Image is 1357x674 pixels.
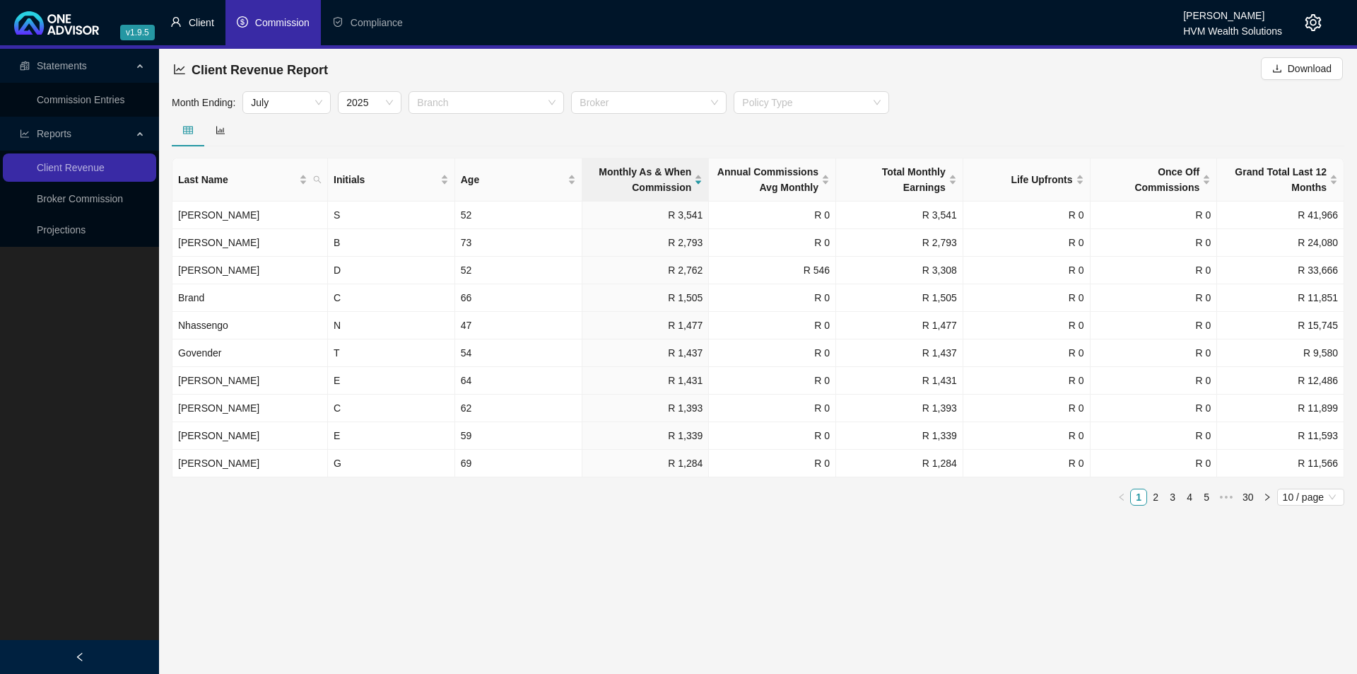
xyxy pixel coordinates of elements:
span: setting [1305,14,1322,31]
li: Next 5 Pages [1215,489,1238,506]
span: Last Name [178,172,296,187]
span: 52 [461,265,472,276]
td: R 0 [963,367,1091,395]
button: right [1259,489,1276,506]
a: 3 [1165,489,1180,505]
span: 73 [461,237,472,248]
span: 47 [461,320,472,331]
td: [PERSON_NAME] [172,202,328,229]
span: 2025 [346,92,393,113]
span: safety [332,16,343,28]
span: Download [1288,61,1332,76]
li: 2 [1147,489,1164,506]
td: R 1,477 [836,312,963,339]
td: R 0 [1091,422,1218,450]
span: 10 / page [1283,489,1339,505]
td: R 12,486 [1217,367,1344,395]
td: R 0 [1091,367,1218,395]
span: line-chart [20,129,30,139]
span: v1.9.5 [120,25,155,40]
th: Initials [328,158,455,202]
span: search [310,169,324,190]
span: 69 [461,458,472,469]
td: R 11,851 [1217,284,1344,312]
td: R 1,393 [836,395,963,422]
a: 1 [1131,489,1146,505]
td: [PERSON_NAME] [172,395,328,422]
span: Monthly As & When Commission [588,164,692,195]
span: user [170,16,182,28]
td: [PERSON_NAME] [172,450,328,477]
td: Nhassengo [172,312,328,339]
td: R 0 [709,284,836,312]
td: R 0 [1091,450,1218,477]
div: HVM Wealth Solutions [1183,19,1282,35]
a: Commission Entries [37,94,124,105]
td: R 0 [963,202,1091,229]
td: R 1,437 [836,339,963,367]
td: B [328,229,455,257]
a: 4 [1182,489,1197,505]
span: Client [189,17,214,28]
a: Client Revenue [37,162,105,173]
td: R 0 [1091,257,1218,284]
td: E [328,367,455,395]
td: R 0 [963,450,1091,477]
td: D [328,257,455,284]
td: R 0 [709,202,836,229]
td: Govender [172,339,328,367]
td: R 0 [963,312,1091,339]
td: C [328,284,455,312]
td: R 0 [709,312,836,339]
td: R 0 [709,339,836,367]
td: R 1,505 [582,284,710,312]
td: [PERSON_NAME] [172,367,328,395]
td: R 2,762 [582,257,710,284]
td: R 1,477 [582,312,710,339]
span: 64 [461,375,472,386]
span: dollar [237,16,248,28]
span: Month Ending: [172,97,235,108]
span: Compliance [351,17,403,28]
span: 54 [461,347,472,359]
td: R 0 [963,229,1091,257]
div: [PERSON_NAME] [1183,4,1282,19]
td: R 0 [963,395,1091,422]
td: [PERSON_NAME] [172,229,328,257]
td: R 0 [1091,229,1218,257]
div: Page Size [1277,489,1344,506]
td: R 33,666 [1217,257,1344,284]
td: R 0 [1091,395,1218,422]
td: R 1,431 [836,367,963,395]
span: Grand Total Last 12 Months [1223,164,1327,195]
td: R 1,339 [582,422,710,450]
td: R 11,899 [1217,395,1344,422]
td: G [328,450,455,477]
td: R 3,541 [582,202,710,229]
span: Annual Commissions Avg Monthly [715,164,818,195]
a: 5 [1199,489,1214,505]
span: Age [461,172,565,187]
li: Previous Page [1113,489,1130,506]
td: R 0 [1091,284,1218,312]
span: July [251,92,322,113]
td: R 1,431 [582,367,710,395]
li: Next Page [1259,489,1276,506]
span: 52 [461,209,472,221]
li: 4 [1181,489,1198,506]
td: R 11,566 [1217,450,1344,477]
td: N [328,312,455,339]
td: R 546 [709,257,836,284]
th: Life Upfronts [963,158,1091,202]
a: Broker Commission [37,193,123,204]
span: reconciliation [20,61,30,71]
td: R 1,393 [582,395,710,422]
span: table [183,125,193,135]
span: left [1117,493,1126,501]
td: R 3,308 [836,257,963,284]
td: R 0 [963,284,1091,312]
span: search [313,175,322,184]
a: Projections [37,224,86,236]
th: Once Off Commissions [1091,158,1218,202]
td: R 9,580 [1217,339,1344,367]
